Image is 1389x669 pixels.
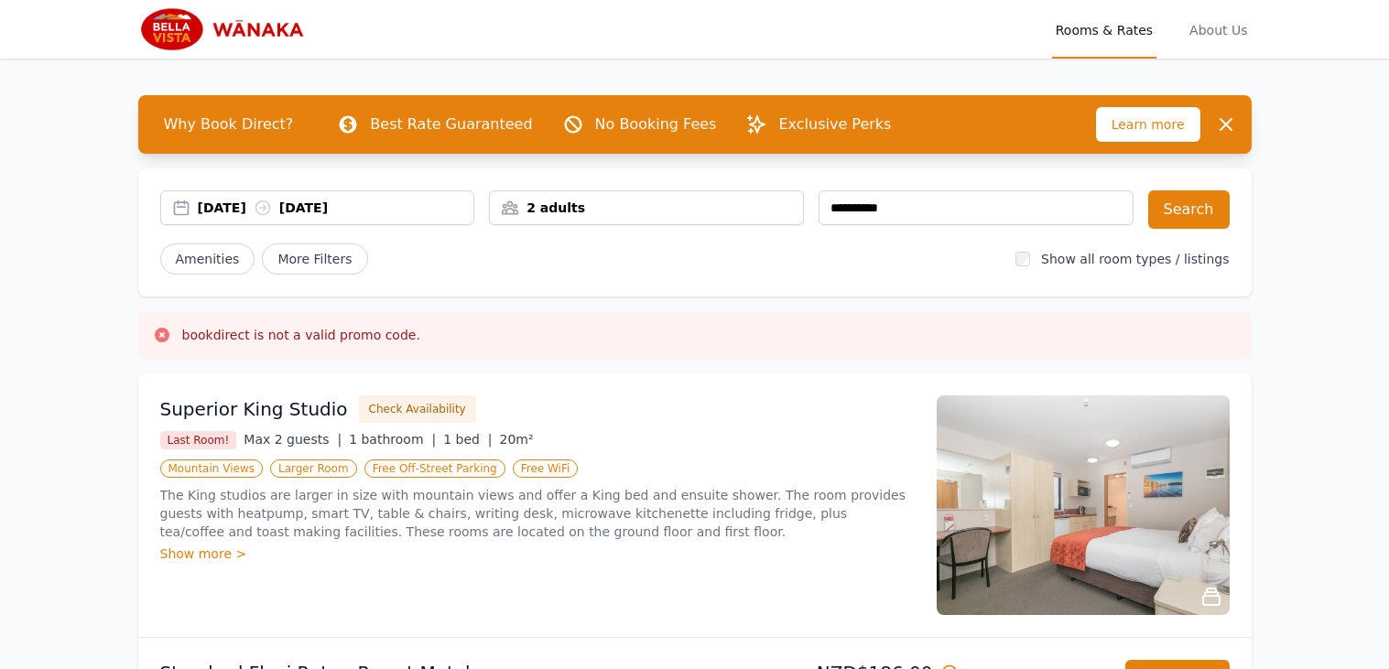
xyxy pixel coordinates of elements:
[149,106,309,143] span: Why Book Direct?
[198,199,474,217] div: [DATE] [DATE]
[160,431,237,449] span: Last Room!
[513,459,579,478] span: Free WiFi
[443,432,492,447] span: 1 bed |
[244,432,342,447] span: Max 2 guests |
[370,113,532,135] p: Best Rate Guaranteed
[359,395,476,423] button: Check Availability
[500,432,534,447] span: 20m²
[1096,107,1200,142] span: Learn more
[1148,190,1230,229] button: Search
[138,7,314,51] img: Bella Vista Wanaka
[778,113,891,135] p: Exclusive Perks
[1041,252,1229,266] label: Show all room types / listings
[262,243,367,275] span: More Filters
[160,545,915,563] div: Show more >
[349,432,436,447] span: 1 bathroom |
[270,459,357,478] span: Larger Room
[160,396,348,422] h3: Superior King Studio
[364,459,505,478] span: Free Off-Street Parking
[490,199,803,217] div: 2 adults
[160,243,255,275] button: Amenities
[182,326,420,344] h3: bookdirect is not a valid promo code.
[595,113,717,135] p: No Booking Fees
[160,459,263,478] span: Mountain Views
[160,486,915,541] p: The King studios are larger in size with mountain views and offer a King bed and ensuite shower. ...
